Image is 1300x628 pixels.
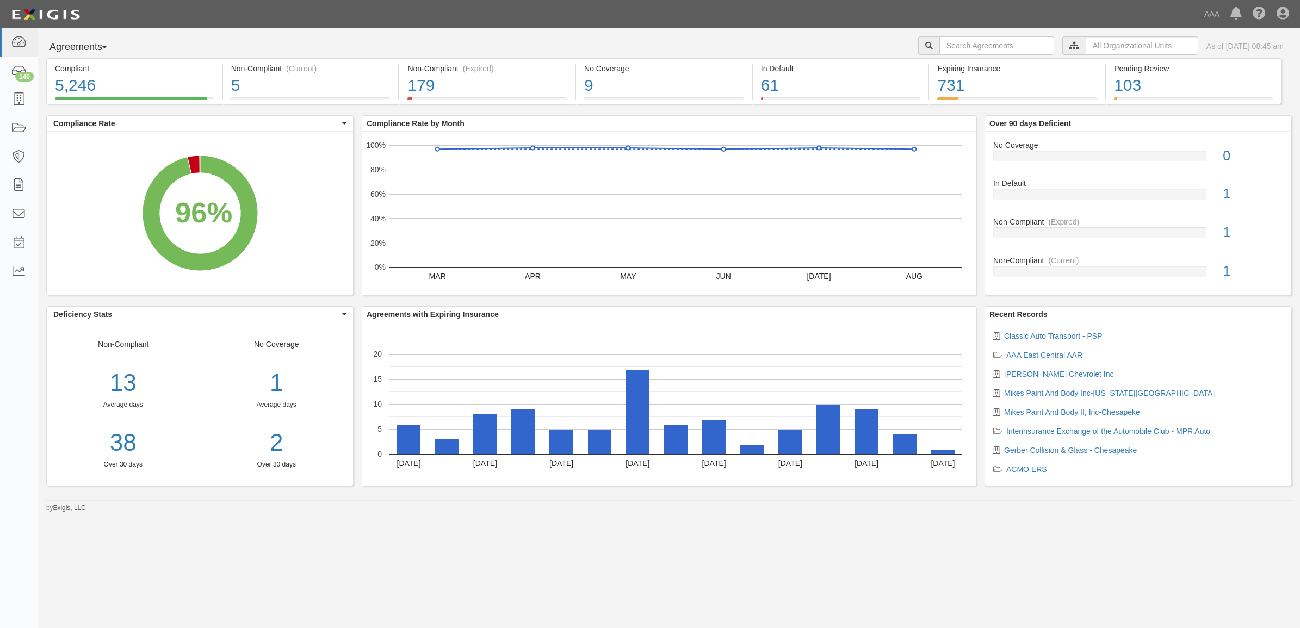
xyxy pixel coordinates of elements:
a: Non-Compliant(Current)1 [993,255,1283,285]
a: Pending Review103 [1106,97,1282,106]
div: 1 [1215,223,1291,243]
button: Deficiency Stats [47,307,353,322]
div: Average days [47,400,200,409]
a: Classic Auto Transport - PSP [1004,332,1103,340]
text: AUG [906,272,923,281]
div: 1 [1215,184,1291,204]
svg: A chart. [47,132,353,295]
div: In Default [761,63,920,74]
text: [DATE] [807,272,831,281]
a: In Default1 [993,178,1283,216]
text: 80% [370,165,386,174]
text: 40% [370,214,386,223]
text: [DATE] [855,459,878,468]
text: [DATE] [931,459,955,468]
text: [DATE] [626,459,649,468]
div: Compliant [55,63,214,74]
div: Non-Compliant [985,255,1291,266]
text: 60% [370,190,386,198]
a: Mikes Paint And Body II, Inc-Chesapeke [1004,408,1140,416]
a: Exigis, LLC [53,504,86,512]
a: AAA [1199,3,1225,25]
div: 1 [208,366,345,400]
div: 1 [1215,262,1291,281]
div: Non-Compliant [47,339,200,469]
b: Agreements with Expiring Insurance [367,310,499,319]
text: 10 [373,400,382,408]
a: AAA East Central AAR [1006,351,1082,359]
a: Gerber Collision & Glass - Chesapeake [1004,446,1137,455]
input: Search Agreements [939,36,1054,55]
text: MAR [429,272,446,281]
text: 20 [373,350,382,358]
a: ACMO ERS [1006,465,1047,474]
a: Non-Compliant(Expired)179 [399,97,575,106]
span: Compliance Rate [53,118,339,129]
div: 5,246 [55,74,214,97]
a: Expiring Insurance731 [929,97,1105,106]
div: (Current) [1048,255,1079,266]
div: 0 [1215,146,1291,166]
a: Non-Compliant(Expired)1 [993,216,1283,255]
div: (Current) [286,63,317,74]
text: [DATE] [702,459,726,468]
text: 0% [375,263,386,271]
div: Average days [208,400,345,409]
b: Recent Records [989,310,1048,319]
div: 179 [407,74,567,97]
button: Agreements [46,36,128,58]
text: APR [525,272,541,281]
div: Non-Compliant (Current) [231,63,391,74]
div: In Default [985,178,1291,189]
a: Compliant5,246 [46,97,222,106]
div: 731 [937,74,1097,97]
b: Over 90 days Deficient [989,119,1071,128]
a: Non-Compliant(Current)5 [223,97,399,106]
div: No Coverage [584,63,744,74]
div: (Expired) [1048,216,1079,227]
div: Over 30 days [47,460,200,469]
a: In Default61 [753,97,928,106]
img: logo-5460c22ac91f19d4615b14bd174203de0afe785f0fc80cf4dbbc73dc1793850b.png [8,5,83,24]
div: 9 [584,74,744,97]
div: 5 [231,74,391,97]
div: No Coverage [200,339,354,469]
text: 0 [377,450,382,458]
div: 103 [1114,74,1273,97]
a: Mikes Paint And Body Inc-[US_STATE][GEOGRAPHIC_DATA] [1004,389,1215,397]
text: JUN [716,272,731,281]
div: 140 [15,72,34,82]
div: Non-Compliant [985,216,1291,227]
div: Over 30 days [208,460,345,469]
div: Expiring Insurance [937,63,1097,74]
b: Compliance Rate by Month [367,119,465,128]
svg: A chart. [362,132,976,295]
text: [DATE] [549,459,573,468]
svg: A chart. [362,322,976,486]
a: No Coverage9 [576,97,752,106]
div: 13 [47,366,200,400]
a: 2 [208,426,345,460]
div: (Expired) [463,63,494,74]
text: [DATE] [397,459,421,468]
a: 38 [47,426,200,460]
text: 100% [366,141,386,150]
button: Compliance Rate [47,116,353,131]
a: No Coverage0 [993,140,1283,178]
text: 20% [370,238,386,247]
div: Non-Compliant (Expired) [407,63,567,74]
text: MAY [620,272,636,281]
small: by [46,503,86,513]
div: No Coverage [985,140,1291,151]
i: Help Center - Complianz [1253,8,1266,21]
a: [PERSON_NAME] Chevrolet Inc [1004,370,1114,378]
text: [DATE] [778,459,802,468]
text: 5 [377,425,382,433]
a: Interinsurance Exchange of the Automobile Club - MPR Auto [1006,427,1210,436]
div: 96% [175,192,232,233]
